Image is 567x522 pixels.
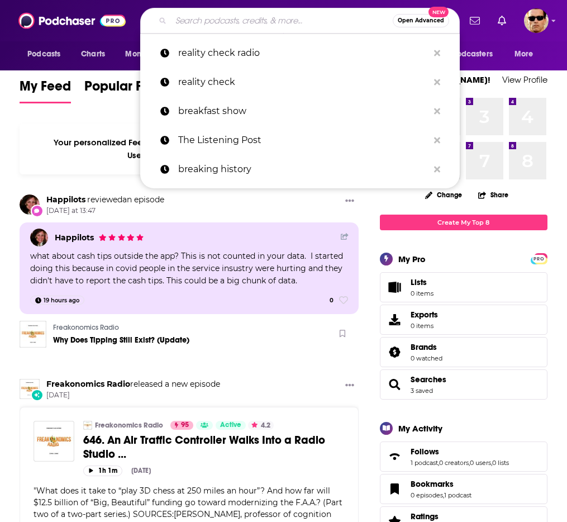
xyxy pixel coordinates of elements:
[170,421,193,430] a: 95
[380,305,547,335] a: Exports
[380,272,547,302] a: Lists
[30,250,352,287] div: what about cash tips outside the app? This is not counted in your data. I started doing this beca...
[341,194,359,208] button: Show More Button
[84,78,166,101] span: Popular Feed
[140,39,460,68] a: reality check radio
[532,254,546,262] a: PRO
[46,379,130,389] a: Freakonomics Radio
[411,277,433,287] span: Lists
[524,8,549,33] img: User Profile
[398,423,442,434] div: My Activity
[140,97,460,126] a: breakfast show
[178,97,428,126] p: breakfast show
[53,335,189,345] a: Why Does Tipping Still Exist? (Update)
[31,389,43,401] div: New Episode
[411,354,442,362] a: 0 watched
[478,184,509,206] button: Share
[411,322,438,330] span: 0 items
[524,8,549,33] button: Show profile menu
[411,374,446,385] a: Searches
[178,155,428,184] p: breaking history
[55,232,94,243] a: Happilots
[27,46,60,62] span: Podcasts
[83,466,122,476] button: 1h 1m
[98,231,145,244] div: Happilots's Rating: 5 out of 5
[380,442,547,472] span: Follows
[20,194,40,215] img: Happilots
[30,296,85,305] a: 19 hours ago
[84,78,166,103] a: Popular Feed
[411,491,443,499] a: 0 episodes
[444,491,471,499] a: 1 podcast
[411,342,442,352] a: Brands
[411,447,509,457] a: Follows
[393,14,449,27] button: Open AdvancedNew
[502,74,547,85] a: View Profile
[178,126,428,155] p: The Listening Post
[384,377,406,392] a: Searches
[411,342,437,352] span: Brands
[20,124,359,174] div: Your personalized Feed is curated based on the Podcasts, Creators, Users, and Lists that you Follow.
[411,511,476,521] a: Ratings
[380,337,547,367] span: Brands
[341,232,349,241] a: Share Button
[428,7,449,17] span: New
[465,11,484,30] a: Show notifications dropdown
[432,44,509,65] button: open menu
[125,46,165,62] span: Monitoring
[411,387,433,395] a: 3 saved
[20,78,71,101] span: My Feed
[131,467,151,474] div: [DATE]
[439,459,469,467] a: 0 creators
[20,78,71,103] a: My Feed
[34,421,74,462] img: 646. An Air Traffic Controller Walks Into a Radio Studio ...
[384,312,406,328] span: Exports
[330,296,333,306] span: 0
[46,206,164,216] span: [DATE] at 13:47
[384,481,406,497] a: Bookmarks
[178,39,428,68] p: reality check radio
[117,44,179,65] button: open menu
[380,369,547,400] span: Searches
[171,12,393,30] input: Search podcasts, credits, & more...
[53,323,119,332] a: Freakonomics Radio
[95,421,163,430] a: Freakonomics Radio
[46,194,85,205] a: Happilots
[411,511,439,521] span: Ratings
[140,8,460,34] div: Search podcasts, credits, & more...
[411,459,438,467] a: 1 podcast
[20,321,46,348] a: Why Does Tipping Still Exist? (Update)
[83,433,345,461] a: 646. An Air Traffic Controller Walks Into a Radio Studio ...
[20,379,40,399] img: Freakonomics Radio
[411,310,438,320] span: Exports
[216,421,246,430] a: Active
[87,194,122,205] span: reviewed
[83,421,92,430] img: Freakonomics Radio
[384,449,406,464] a: Follows
[18,10,126,31] img: Podchaser - Follow, Share and Rate Podcasts
[384,279,406,295] span: Lists
[514,46,533,62] span: More
[411,447,439,457] span: Follows
[418,188,469,202] button: Change
[439,46,493,62] span: For Podcasters
[524,8,549,33] span: Logged in as karldevries
[140,155,460,184] a: breaking history
[380,215,547,230] a: Create My Top 8
[380,474,547,504] span: Bookmarks
[411,479,471,489] a: Bookmarks
[140,126,460,155] a: The Listening Post
[491,459,492,467] span: ,
[411,290,433,297] span: 0 items
[341,379,359,393] button: Show More Button
[507,44,547,65] button: open menu
[492,459,509,467] a: 0 lists
[384,344,406,360] a: Brands
[532,255,546,263] span: PRO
